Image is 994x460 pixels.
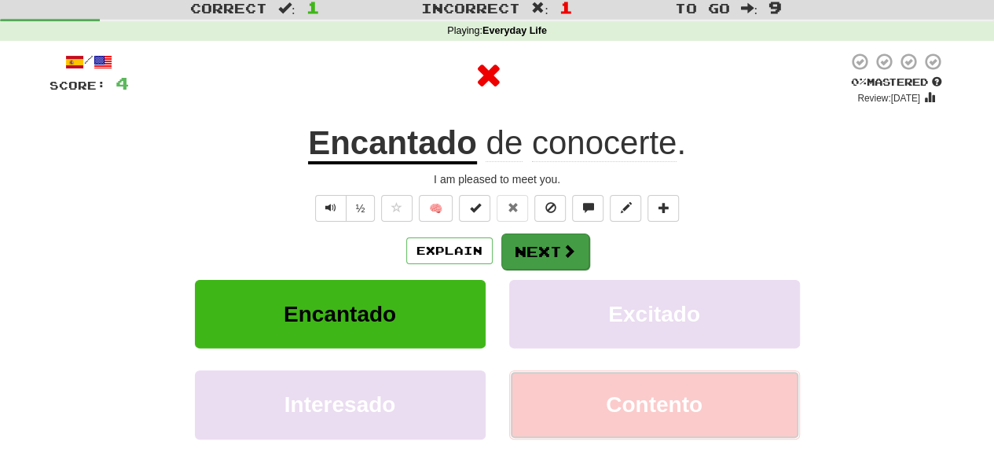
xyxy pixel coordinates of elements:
[50,79,106,92] span: Score:
[610,195,641,222] button: Edit sentence (alt+d)
[608,302,700,326] span: Excitado
[532,124,677,162] span: conocerte
[486,124,523,162] span: de
[312,195,376,222] div: Text-to-speech controls
[315,195,347,222] button: Play sentence audio (ctl+space)
[509,370,800,439] button: Contento
[848,75,945,90] div: Mastered
[346,195,376,222] button: ½
[606,392,702,417] span: Contento
[195,370,486,439] button: Interesado
[740,2,757,15] span: :
[857,93,920,104] small: Review: [DATE]
[509,280,800,348] button: Excitado
[482,25,547,36] strong: Everyday Life
[284,302,396,326] span: Encantado
[534,195,566,222] button: Ignore sentence (alt+i)
[278,2,295,15] span: :
[50,52,129,72] div: /
[406,237,493,264] button: Explain
[501,234,589,270] button: Next
[531,2,548,15] span: :
[647,195,679,222] button: Add to collection (alt+a)
[116,73,129,93] span: 4
[50,171,945,187] div: I am pleased to meet you.
[851,75,867,88] span: 0 %
[497,195,528,222] button: Reset to 0% Mastered (alt+r)
[195,280,486,348] button: Encantado
[477,124,686,162] span: .
[419,195,453,222] button: 🧠
[572,195,603,222] button: Discuss sentence (alt+u)
[381,195,413,222] button: Favorite sentence (alt+f)
[308,124,477,164] u: Encantado
[284,392,396,417] span: Interesado
[459,195,490,222] button: Set this sentence to 100% Mastered (alt+m)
